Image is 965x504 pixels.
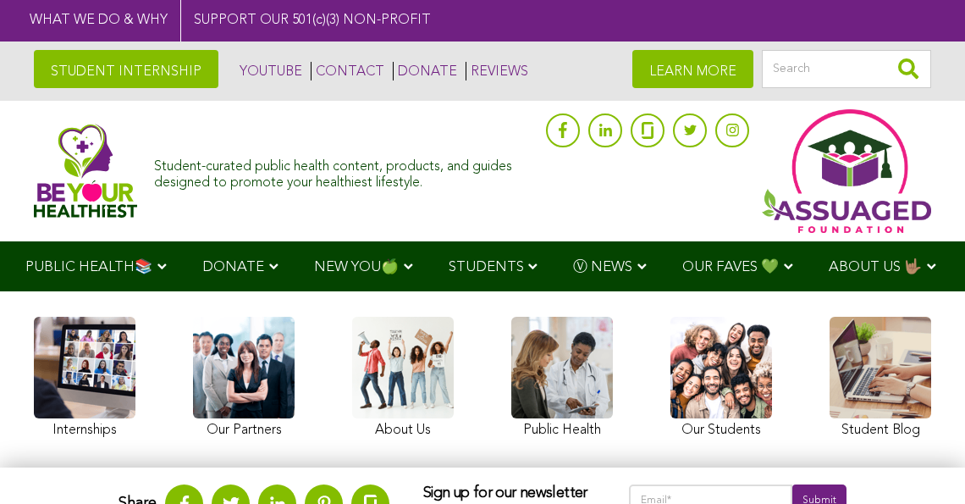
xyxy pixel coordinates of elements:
[393,62,457,80] a: DONATE
[25,260,152,274] span: PUBLIC HEALTH📚
[762,109,931,233] img: Assuaged App
[466,62,528,80] a: REVIEWS
[880,423,965,504] iframe: Chat Widget
[34,124,137,218] img: Assuaged
[34,50,218,88] a: STUDENT INTERNSHIP
[762,50,931,88] input: Search
[829,260,922,274] span: ABOUT US 🤟🏽
[573,260,632,274] span: Ⓥ NEWS
[632,50,753,88] a: LEARN MORE
[423,485,595,504] h3: Sign up for our newsletter
[682,260,779,274] span: OUR FAVES 💚
[154,151,538,191] div: Student-curated public health content, products, and guides designed to promote your healthiest l...
[202,260,264,274] span: DONATE
[449,260,524,274] span: STUDENTS
[235,62,302,80] a: YOUTUBE
[642,122,653,139] img: glassdoor
[311,62,384,80] a: CONTACT
[314,260,399,274] span: NEW YOU🍏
